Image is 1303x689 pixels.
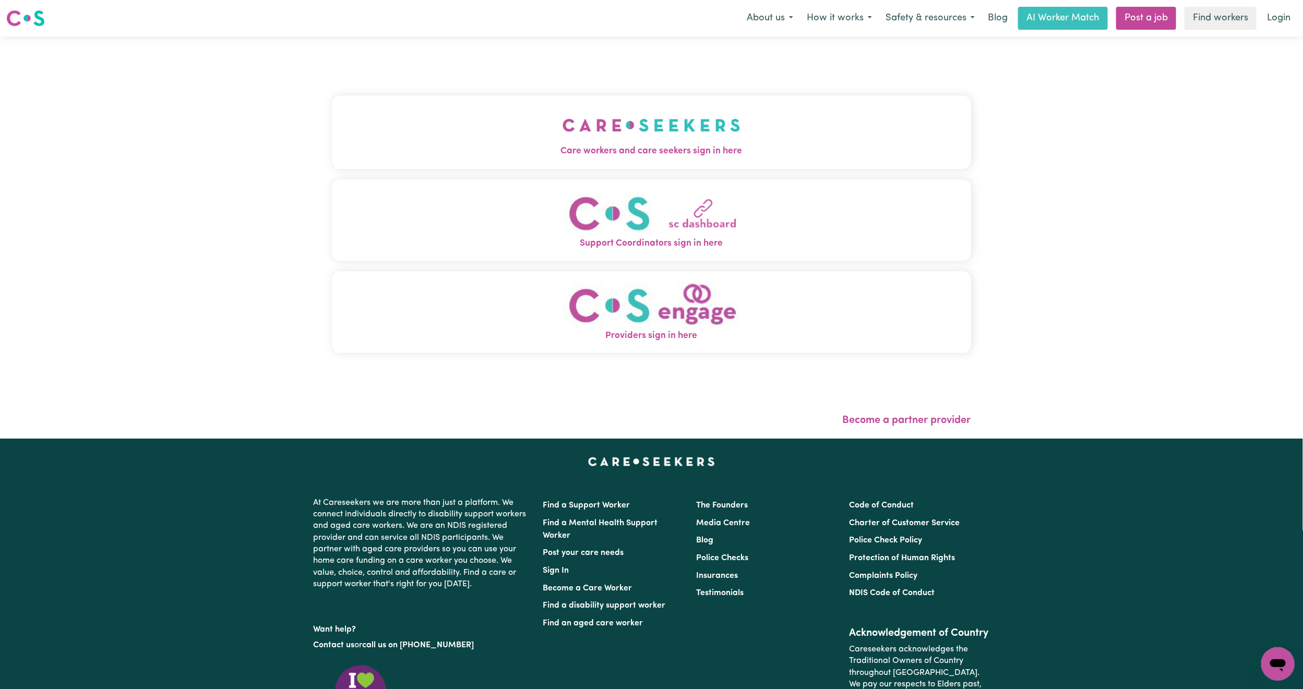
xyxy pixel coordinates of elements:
a: Find workers [1185,7,1257,30]
a: Media Centre [696,519,750,527]
a: Sign In [543,566,569,575]
a: Insurances [696,572,738,580]
button: Safety & resources [879,7,982,29]
p: or [314,635,531,655]
button: Support Coordinators sign in here [332,179,971,261]
span: Care workers and care seekers sign in here [332,144,971,158]
a: Become a Care Worker [543,584,632,593]
a: Find a Mental Health Support Worker [543,519,658,540]
a: The Founders [696,501,748,510]
p: Want help? [314,620,531,635]
span: Support Coordinators sign in here [332,237,971,250]
a: Complaints Policy [849,572,917,580]
button: Providers sign in here [332,271,971,353]
a: Blog [982,7,1014,30]
button: About us [740,7,800,29]
a: call us on [PHONE_NUMBER] [363,641,474,649]
h2: Acknowledgement of Country [849,627,989,639]
img: Careseekers logo [6,9,45,28]
a: AI Worker Match [1018,7,1108,30]
a: Become a partner provider [843,415,971,426]
a: Careseekers logo [6,6,45,30]
a: Police Checks [696,554,748,562]
a: Protection of Human Rights [849,554,955,562]
a: Testimonials [696,589,744,597]
a: Find a disability support worker [543,601,666,610]
a: Login [1261,7,1297,30]
p: At Careseekers we are more than just a platform. We connect individuals directly to disability su... [314,493,531,595]
a: Code of Conduct [849,501,914,510]
iframe: Button to launch messaging window, conversation in progress [1261,647,1295,681]
button: Care workers and care seekers sign in here [332,95,971,168]
a: Police Check Policy [849,536,922,545]
button: How it works [800,7,879,29]
a: Post a job [1116,7,1176,30]
a: Find a Support Worker [543,501,630,510]
a: NDIS Code of Conduct [849,589,935,597]
a: Careseekers home page [588,457,715,466]
a: Blog [696,536,713,545]
a: Contact us [314,641,355,649]
a: Charter of Customer Service [849,519,960,527]
span: Providers sign in here [332,329,971,343]
a: Post your care needs [543,549,624,557]
a: Find an aged care worker [543,619,643,627]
